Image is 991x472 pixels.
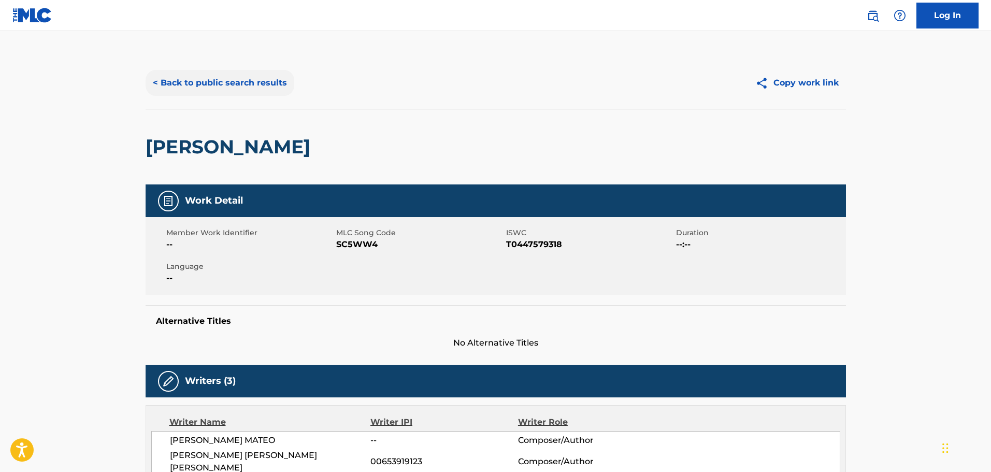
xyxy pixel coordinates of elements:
span: No Alternative Titles [146,337,846,349]
h5: Writers (3) [185,375,236,387]
span: [PERSON_NAME] MATEO [170,434,371,447]
span: Composer/Author [518,455,652,468]
div: Writer Name [169,416,371,428]
button: Copy work link [748,70,846,96]
img: MLC Logo [12,8,52,23]
h5: Alternative Titles [156,316,836,326]
span: -- [166,238,334,251]
span: -- [370,434,518,447]
div: Writer Role [518,416,652,428]
span: T0447579318 [506,238,673,251]
span: SC5WW4 [336,238,504,251]
iframe: Chat Widget [939,422,991,472]
div: Writer IPI [370,416,518,428]
a: Public Search [863,5,883,26]
span: Language [166,261,334,272]
span: 00653919123 [370,455,518,468]
img: Copy work link [755,77,773,90]
button: < Back to public search results [146,70,294,96]
img: Writers [162,375,175,388]
span: --:-- [676,238,843,251]
span: -- [166,272,334,284]
div: Help [889,5,910,26]
h2: [PERSON_NAME] [146,135,315,159]
span: ISWC [506,227,673,238]
div: Widget de chat [939,422,991,472]
span: MLC Song Code [336,227,504,238]
span: Member Work Identifier [166,227,334,238]
img: search [867,9,879,22]
a: Log In [916,3,979,28]
img: Work Detail [162,195,175,207]
span: Composer/Author [518,434,652,447]
h5: Work Detail [185,195,243,207]
img: help [894,9,906,22]
span: Duration [676,227,843,238]
div: Arrastrar [942,433,949,464]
